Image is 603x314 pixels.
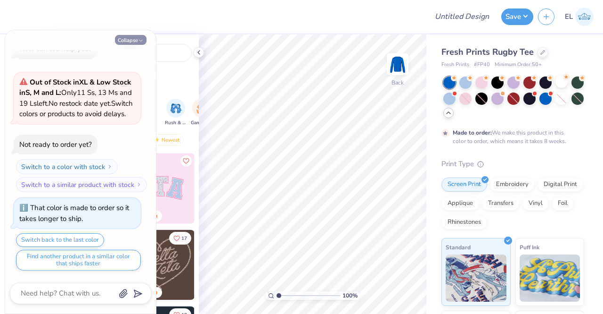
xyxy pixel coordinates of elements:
[107,164,113,170] img: Switch to a color with stock
[16,250,141,271] button: Find another product in a similar color that ships faster
[165,119,187,127] span: Rush & Bid
[441,215,487,229] div: Rhinestones
[194,230,264,300] img: ead2b24a-117b-4488-9b34-c08fd5176a7b
[388,55,407,74] img: Back
[552,196,574,211] div: Foil
[196,103,207,114] img: Game Day Image
[16,177,147,192] button: Switch to a similar product with stock
[194,153,264,223] img: 5ee11766-d822-42f5-ad4e-763472bf8dcf
[446,255,506,302] img: Standard
[453,129,492,136] strong: Made to order:
[453,128,569,145] div: We make this product in this color to order, which means it takes 8 weeks.
[427,7,497,26] input: Untitled Design
[342,291,358,300] span: 100 %
[19,77,133,119] span: Only 11 Ss, 13 Ms and 19 Ls left. Switch colors or products to avoid delays.
[538,178,583,192] div: Digital Print
[19,140,92,149] div: Not ready to order yet?
[19,203,129,223] div: That color is made to order so it takes longer to ship.
[482,196,520,211] div: Transfers
[171,103,181,114] img: Rush & Bid Image
[30,77,90,87] strong: Out of Stock in XL
[16,233,104,247] button: Switch back to the last color
[191,99,212,127] div: filter for Game Day
[522,196,549,211] div: Vinyl
[115,35,147,45] button: Collapse
[125,230,195,300] img: 12710c6a-dcc0-49ce-8688-7fe8d5f96fe2
[441,46,534,58] span: Fresh Prints Rugby Tee
[180,155,192,167] button: Like
[165,99,187,127] div: filter for Rush & Bid
[501,8,533,25] button: Save
[446,242,471,252] span: Standard
[474,61,490,69] span: # FP40
[565,11,573,22] span: EL
[490,178,535,192] div: Embroidery
[181,236,187,241] span: 17
[441,159,584,170] div: Print Type
[575,8,594,26] img: Eric Liu
[391,78,404,87] div: Back
[169,232,191,245] button: Like
[148,134,184,145] div: Newest
[125,153,195,223] img: 9980f5e8-e6a1-4b4a-8839-2b0e9349023c
[520,255,580,302] img: Puff Ink
[520,242,539,252] span: Puff Ink
[191,119,212,127] span: Game Day
[16,159,118,174] button: Switch to a color with stock
[136,182,142,187] img: Switch to a similar product with stock
[49,99,111,108] span: No restock date yet.
[565,8,594,26] a: EL
[165,99,187,127] button: filter button
[441,61,469,69] span: Fresh Prints
[191,99,212,127] button: filter button
[441,196,479,211] div: Applique
[441,178,487,192] div: Screen Print
[495,61,542,69] span: Minimum Order: 50 +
